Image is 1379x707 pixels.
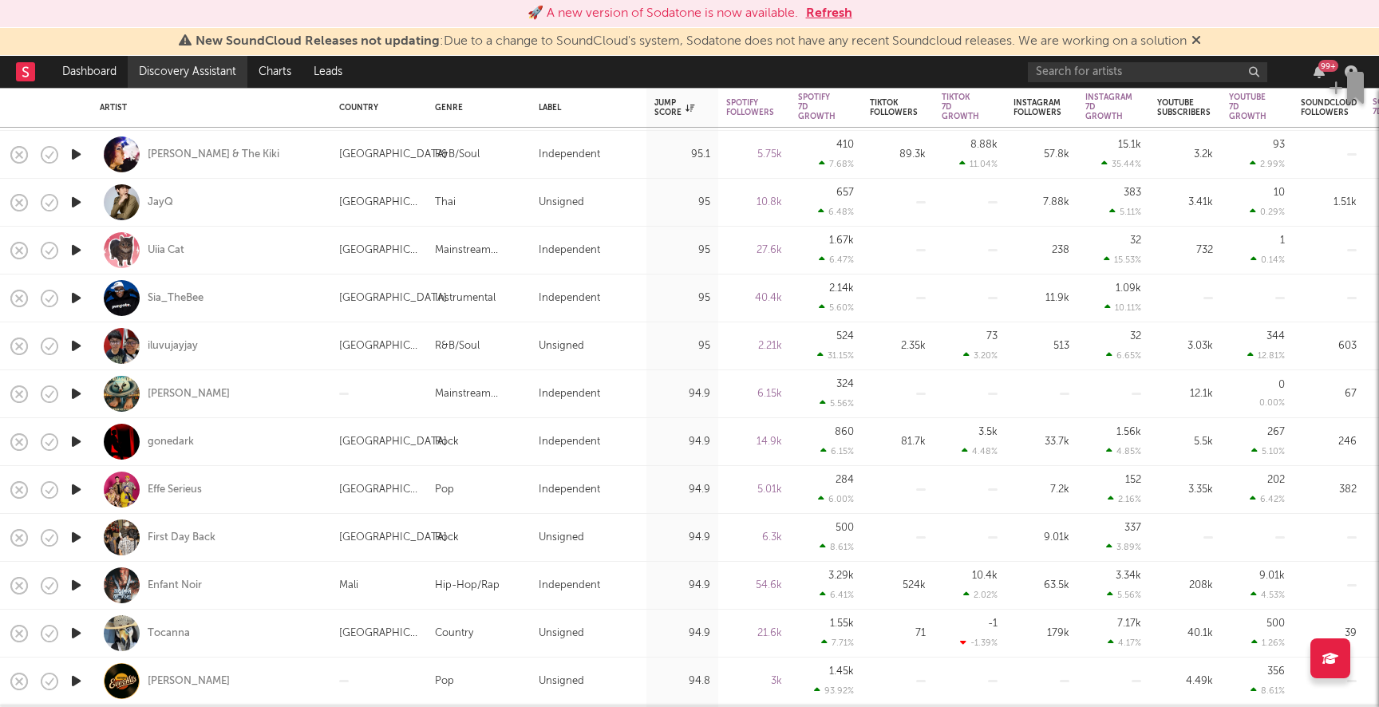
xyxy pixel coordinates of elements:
div: 6.48 % [818,207,854,217]
div: 10 [1274,188,1285,198]
div: Unsigned [539,193,584,212]
div: Rock [435,432,459,452]
div: Genre [435,103,515,113]
div: 32 [1130,331,1141,342]
div: 2.21k [726,337,782,356]
div: 15.53 % [1104,255,1141,265]
a: JayQ [148,196,173,210]
div: Mainstream Electronic [435,385,523,404]
div: 5.60 % [819,302,854,313]
div: 40.1k [1157,624,1213,643]
div: YouTube 7D Growth [1229,93,1266,121]
div: 202 [1267,475,1285,485]
div: 95 [654,241,710,260]
a: [PERSON_NAME] [148,674,230,689]
input: Search for artists [1028,62,1267,82]
div: 81.7k [870,432,926,452]
div: 8.61 % [1251,685,1285,696]
div: 6.42 % [1250,494,1285,504]
div: 5.56 % [1107,590,1141,600]
div: Tiktok Followers [870,98,918,117]
div: 39 [1301,624,1357,643]
div: YouTube Subscribers [1157,98,1211,117]
div: 7.2k [1014,480,1069,500]
div: 0 [1278,380,1285,390]
div: 31.15 % [817,350,854,361]
div: R&B/Soul [435,337,480,356]
div: 94.9 [654,385,710,404]
div: 500 [1266,618,1285,629]
div: 10.4k [972,571,998,581]
div: Artist [100,103,315,113]
a: Uiia Cat [148,243,184,258]
div: Country [435,624,473,643]
a: iluvujayjay [148,339,198,353]
div: [GEOGRAPHIC_DATA] [339,624,419,643]
div: 337 [1124,523,1141,533]
div: Unsigned [539,528,584,547]
div: 284 [836,475,854,485]
div: First Day Back [148,531,215,545]
div: 35.44 % [1101,159,1141,169]
div: 238 [1014,241,1069,260]
div: 6.41 % [820,590,854,600]
div: 410 [836,140,854,150]
a: Enfant Noir [148,579,202,593]
span: : Due to a change to SoundCloud's system, Sodatone does not have any recent Soundcloud releases. ... [196,35,1187,48]
div: 3.5k [978,427,998,437]
div: [PERSON_NAME] [148,387,230,401]
div: Unsigned [539,624,584,643]
div: 63.5k [1014,576,1069,595]
div: 11.04 % [959,159,998,169]
a: Dashboard [51,56,128,88]
div: 10.8k [726,193,782,212]
div: 12.81 % [1247,350,1285,361]
div: 10.11 % [1104,302,1141,313]
div: 1.09k [1116,283,1141,294]
div: 1.51k [1301,193,1357,212]
div: 3.35k [1157,480,1213,500]
div: 5.75k [726,145,782,164]
div: 89.3k [870,145,926,164]
a: Leads [302,56,354,88]
div: 94.9 [654,624,710,643]
div: 2.16 % [1108,494,1141,504]
div: 71 [870,624,926,643]
div: Independent [539,385,600,404]
div: 94.8 [654,672,710,691]
div: [GEOGRAPHIC_DATA] [339,528,447,547]
div: 2.02 % [963,590,998,600]
div: 95 [654,289,710,308]
div: 1.55k [830,618,854,629]
div: 246 [1301,432,1357,452]
div: Independent [539,432,600,452]
button: Refresh [806,4,852,23]
div: 93 [1273,140,1285,150]
div: 1 [1280,235,1285,246]
div: 73 [986,331,998,342]
div: 14.9k [726,432,782,452]
div: 356 [1267,666,1285,677]
div: [GEOGRAPHIC_DATA] [339,193,419,212]
div: Country [339,103,411,113]
div: Tocanna [148,626,190,641]
div: Unsigned [539,337,584,356]
button: 99+ [1314,65,1325,78]
div: 95 [654,193,710,212]
div: Pop [435,672,454,691]
div: [GEOGRAPHIC_DATA] [339,480,419,500]
div: Tiktok 7D Growth [942,93,979,121]
div: 2.99 % [1250,159,1285,169]
div: 9.01k [1259,571,1285,581]
div: 3.03k [1157,337,1213,356]
div: Independent [539,289,600,308]
div: [GEOGRAPHIC_DATA] [339,337,419,356]
div: 57.8k [1014,145,1069,164]
div: 5.11 % [1109,207,1141,217]
div: Hip-Hop/Rap [435,576,500,595]
div: 3.34k [1116,571,1141,581]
